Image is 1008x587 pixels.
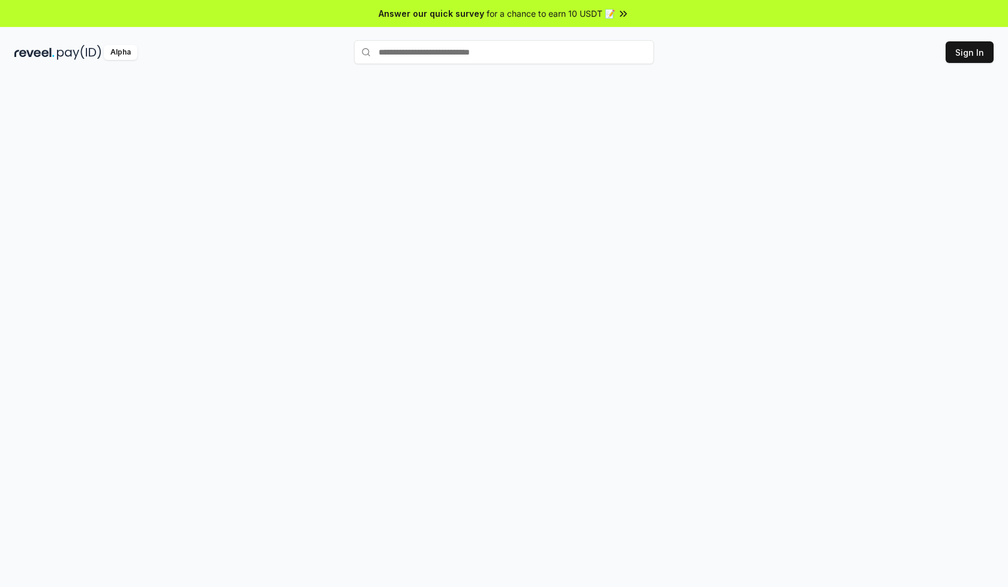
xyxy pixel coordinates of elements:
[14,45,55,60] img: reveel_dark
[379,7,484,20] span: Answer our quick survey
[487,7,615,20] span: for a chance to earn 10 USDT 📝
[104,45,137,60] div: Alpha
[57,45,101,60] img: pay_id
[946,41,994,63] button: Sign In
